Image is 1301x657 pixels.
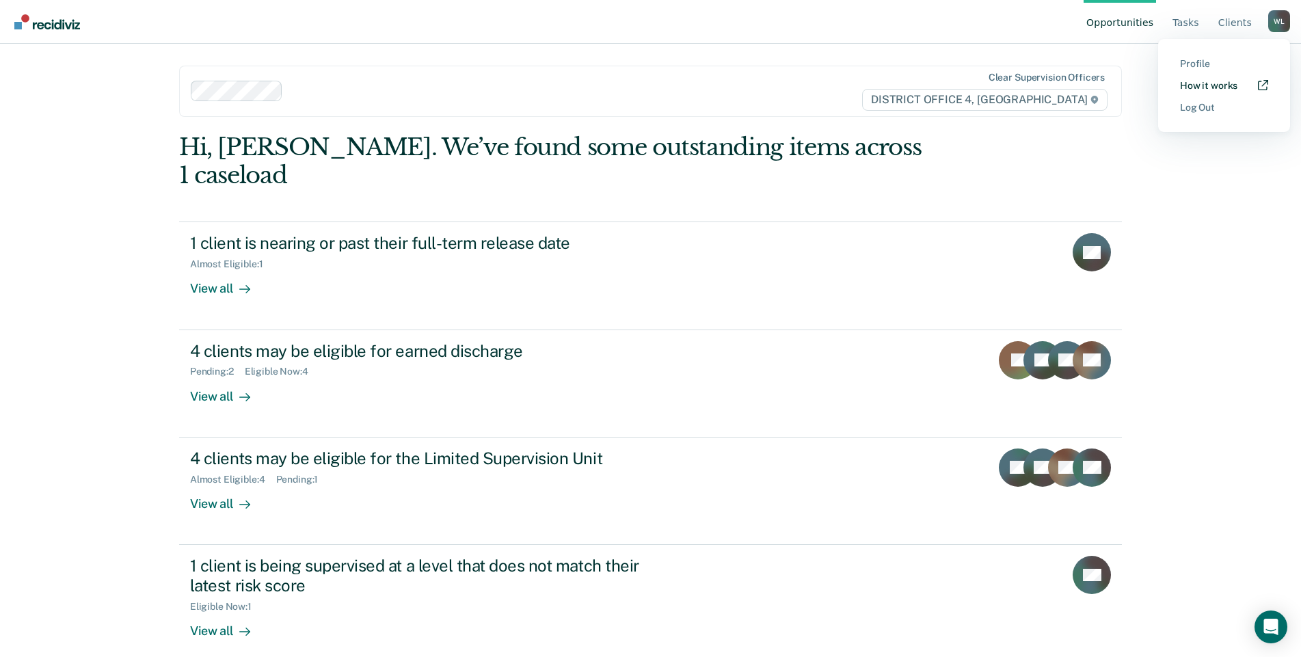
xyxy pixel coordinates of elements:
img: Recidiviz [14,14,80,29]
a: 4 clients may be eligible for earned dischargePending:2Eligible Now:4View all [179,330,1122,438]
div: View all [190,612,267,639]
button: Profile dropdown button [1268,10,1290,32]
a: Log Out [1180,102,1268,113]
div: View all [190,270,267,297]
div: Eligible Now : 4 [245,366,319,377]
div: Eligible Now : 1 [190,601,263,613]
div: Pending : 1 [276,474,330,485]
div: Profile menu [1158,39,1290,132]
div: 4 clients may be eligible for the Limited Supervision Unit [190,448,670,468]
span: DISTRICT OFFICE 4, [GEOGRAPHIC_DATA] [862,89,1108,111]
div: Pending : 2 [190,366,245,377]
div: View all [190,485,267,511]
div: 4 clients may be eligible for earned discharge [190,341,670,361]
a: 1 client is nearing or past their full-term release dateAlmost Eligible:1View all [179,222,1122,330]
div: 1 client is nearing or past their full-term release date [190,233,670,253]
div: Almost Eligible : 1 [190,258,274,270]
div: 1 client is being supervised at a level that does not match their latest risk score [190,556,670,595]
div: Almost Eligible : 4 [190,474,276,485]
a: Profile [1180,58,1268,70]
div: W L [1268,10,1290,32]
a: 4 clients may be eligible for the Limited Supervision UnitAlmost Eligible:4Pending:1View all [179,438,1122,545]
a: How it works [1180,80,1268,92]
div: Hi, [PERSON_NAME]. We’ve found some outstanding items across 1 caseload [179,133,933,189]
div: View all [190,377,267,404]
div: Clear supervision officers [989,72,1105,83]
div: Open Intercom Messenger [1255,611,1287,643]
